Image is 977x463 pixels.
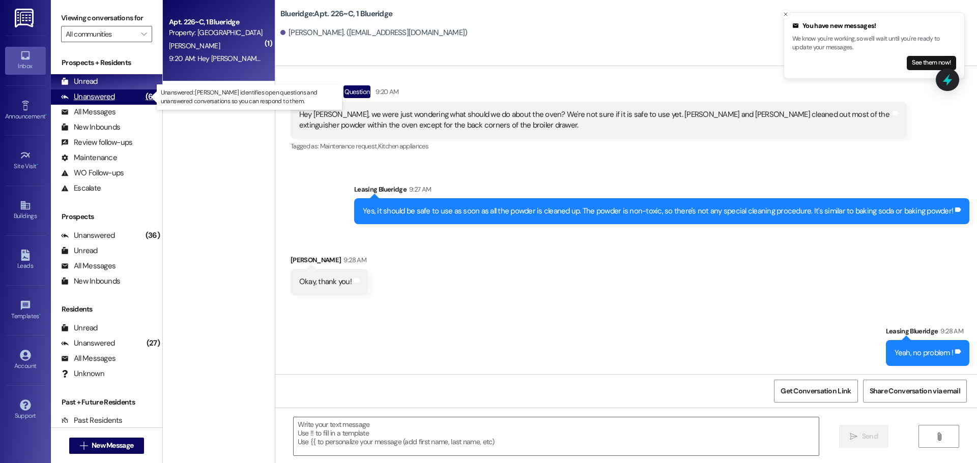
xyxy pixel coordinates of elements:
div: Leasing Blueridge [886,326,970,340]
i:  [80,442,88,450]
div: Review follow-ups [61,137,132,148]
button: See them now! [907,56,956,70]
a: Inbox [5,47,46,74]
div: 9:27 AM [407,184,431,195]
div: Unread [61,323,98,333]
div: Okay, thank you! [299,276,352,287]
span: Maintenance request , [320,142,378,150]
div: All Messages [61,261,116,271]
div: New Inbounds [61,276,120,287]
div: Tagged as: [291,139,907,153]
input: All communities [66,26,136,42]
div: Unanswered [61,230,115,241]
div: Prospects + Residents [51,57,162,68]
div: 9:28 AM [341,255,366,265]
label: Viewing conversations for [61,10,152,26]
div: Escalate [61,183,101,194]
div: All Messages [61,353,116,364]
div: Past Residents [61,415,123,426]
div: Question [343,85,370,98]
div: Past + Future Residents [51,397,162,408]
div: Yeah, no problem ! [895,348,954,358]
div: (36) [143,228,162,243]
b: Blueridge: Apt. 226~C, 1 Blueridge [280,9,392,19]
div: 9:28 AM [938,326,963,336]
a: Buildings [5,197,46,224]
a: Site Visit • [5,147,46,174]
a: Leads [5,246,46,274]
div: Residents [51,304,162,315]
div: Unknown [61,368,104,379]
div: Maintenance [61,152,117,163]
img: ResiDesk Logo [15,9,36,27]
div: All Messages [61,107,116,117]
div: You have new messages! [792,21,956,31]
div: Apt. 226~C, 1 Blueridge [169,17,263,27]
i:  [935,433,943,441]
div: Yes, it should be safe to use as soon as all the powder is cleaned up. The powder is non-toxic, s... [363,206,953,217]
div: Unread [61,245,98,256]
i:  [850,433,857,441]
div: Unanswered [61,91,115,102]
div: [PERSON_NAME] [291,85,907,102]
button: Get Conversation Link [774,380,857,403]
span: • [39,311,41,318]
button: Close toast [781,9,791,19]
span: Get Conversation Link [781,386,851,396]
div: [PERSON_NAME] [291,255,368,269]
div: Hey [PERSON_NAME], we were just wondering what should we do about the oven? We're not sure if it ... [299,109,890,131]
div: [PERSON_NAME]. ([EMAIL_ADDRESS][DOMAIN_NAME]) [280,27,468,38]
button: New Message [69,438,145,454]
span: Share Conversation via email [870,386,960,396]
div: Prospects [51,211,162,222]
span: • [37,161,38,168]
div: (63) [143,89,162,105]
span: [PERSON_NAME] [169,41,220,50]
button: Share Conversation via email [863,380,967,403]
span: • [45,111,47,118]
div: Unread [61,76,98,87]
div: (27) [144,335,162,351]
div: WO Follow-ups [61,168,124,178]
div: Unanswered [61,338,115,349]
p: We know you're working, so we'll wait until you're ready to update your messages. [792,35,956,52]
i:  [141,30,147,38]
span: Kitchen appliances [378,142,428,150]
div: 9:20 AM [373,86,398,97]
span: New Message [92,440,133,451]
p: Unanswered: [PERSON_NAME] identifies open questions and unanswered conversations so you can respo... [161,88,338,106]
div: New Inbounds [61,122,120,133]
a: Account [5,347,46,374]
div: Leasing Blueridge [354,184,969,198]
span: Send [862,431,878,442]
button: Send [839,425,888,448]
a: Templates • [5,297,46,324]
a: Support [5,396,46,424]
div: Property: [GEOGRAPHIC_DATA] [169,27,263,38]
